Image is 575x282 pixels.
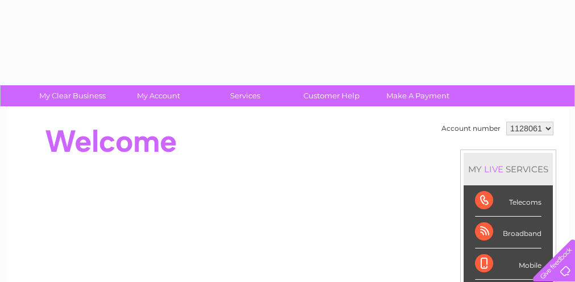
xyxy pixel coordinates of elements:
[482,164,506,175] div: LIVE
[26,85,119,106] a: My Clear Business
[198,85,292,106] a: Services
[464,153,553,185] div: MY SERVICES
[439,119,503,138] td: Account number
[112,85,206,106] a: My Account
[371,85,465,106] a: Make A Payment
[285,85,378,106] a: Customer Help
[475,185,541,217] div: Telecoms
[475,248,541,280] div: Mobile
[475,217,541,248] div: Broadband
